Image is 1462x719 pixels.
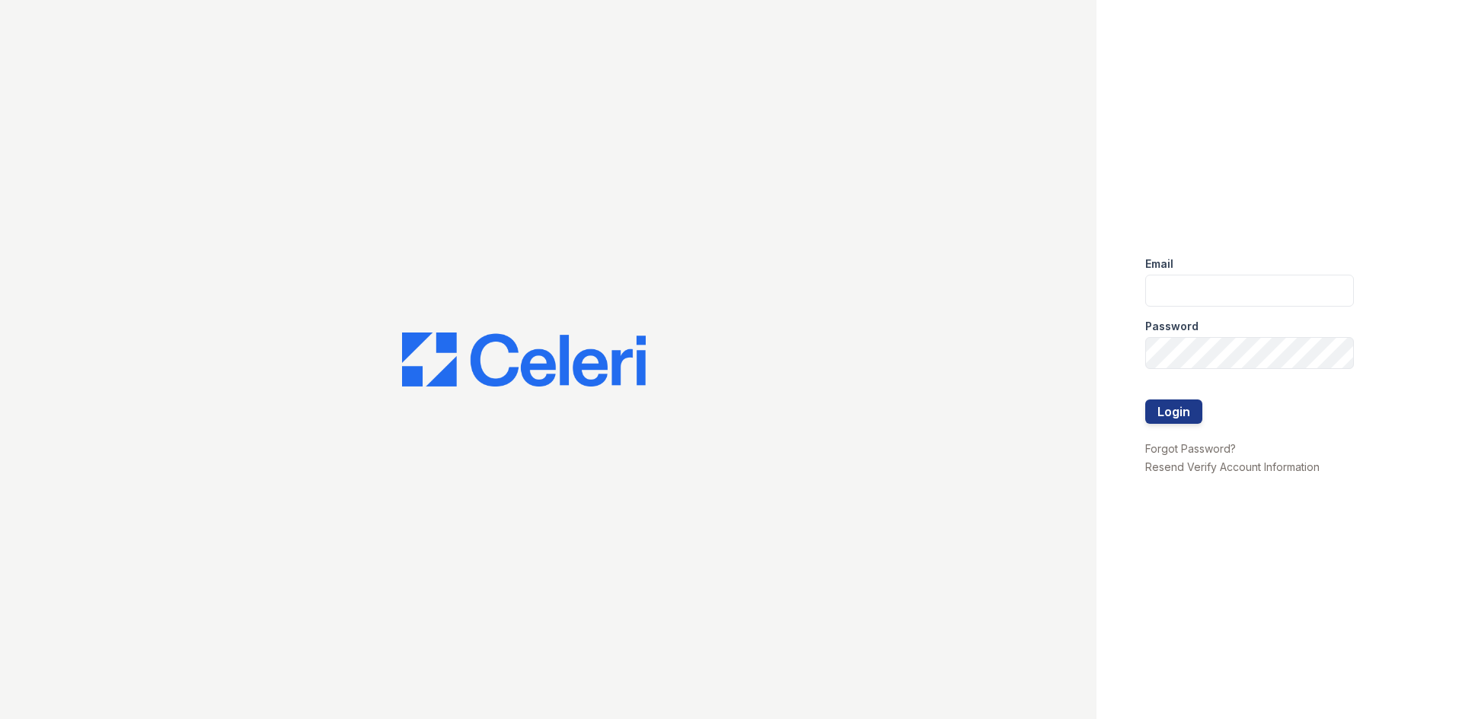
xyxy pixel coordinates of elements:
[1145,460,1320,473] a: Resend Verify Account Information
[402,332,646,387] img: CE_Logo_Blue-a8612792a0a2168367f1c8372b55b34899dd931a85d93a1a3d3e32e68fde9ad4.png
[1145,442,1236,455] a: Forgot Password?
[1145,319,1199,334] label: Password
[1145,399,1202,424] button: Login
[1145,256,1173,272] label: Email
